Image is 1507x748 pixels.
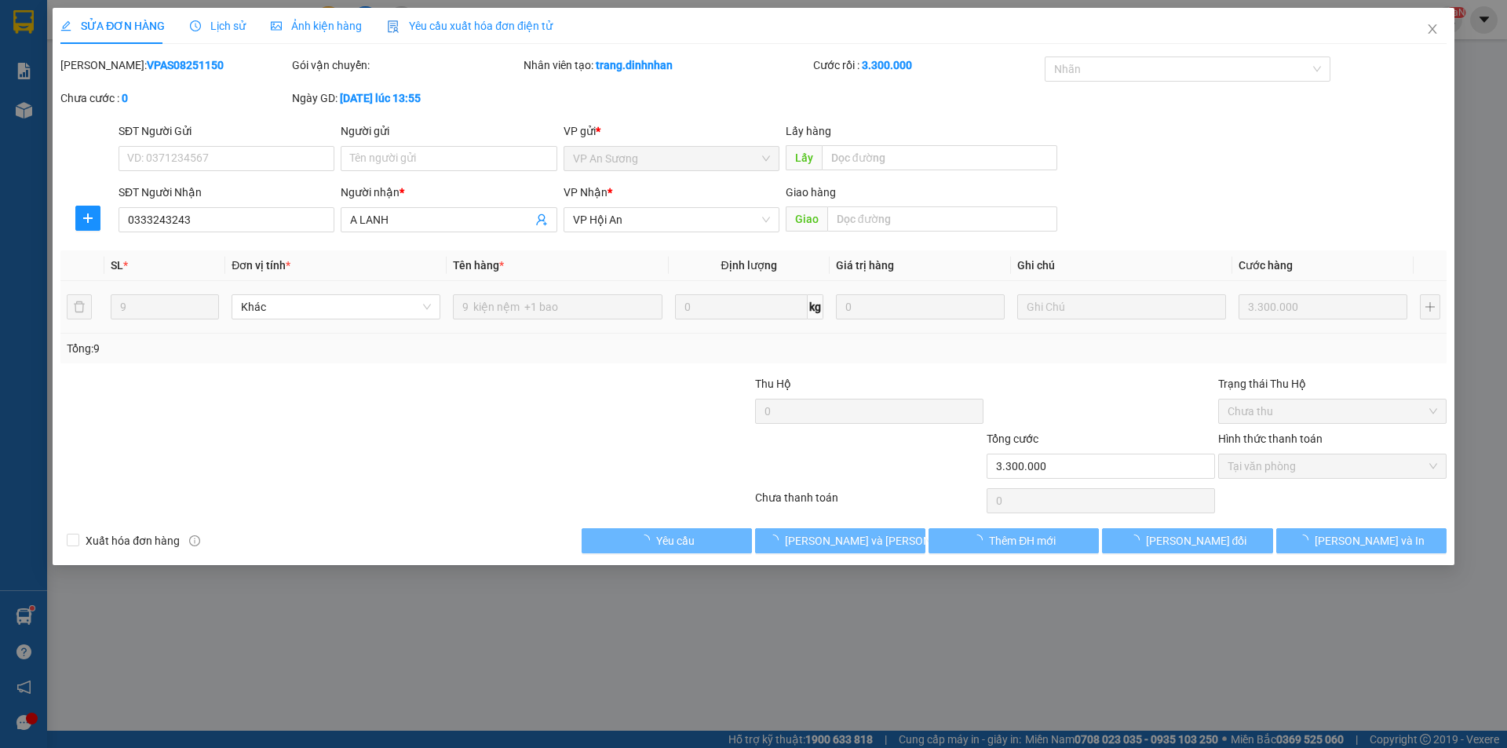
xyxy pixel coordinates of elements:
[929,528,1099,553] button: Thêm ĐH mới
[1228,454,1437,478] span: Tại văn phòng
[60,89,289,107] div: Chưa cước :
[786,145,822,170] span: Lấy
[972,535,989,545] span: loading
[1228,400,1437,423] span: Chưa thu
[1276,528,1447,553] button: [PERSON_NAME] và In
[836,259,894,272] span: Giá trị hàng
[755,528,925,553] button: [PERSON_NAME] và [PERSON_NAME] hàng
[822,145,1057,170] input: Dọc đường
[340,92,421,104] b: [DATE] lúc 13:55
[862,59,912,71] b: 3.300.000
[75,206,100,231] button: plus
[827,206,1057,232] input: Dọc đường
[1297,535,1315,545] span: loading
[60,57,289,74] div: [PERSON_NAME]:
[596,59,673,71] b: trang.dinhnhan
[573,208,770,232] span: VP Hội An
[189,535,200,546] span: info-circle
[755,378,791,390] span: Thu Hộ
[786,186,836,199] span: Giao hàng
[119,184,334,201] div: SĐT Người Nhận
[190,20,246,32] span: Lịch sử
[271,20,362,32] span: Ảnh kiện hàng
[535,213,548,226] span: user-add
[582,528,752,553] button: Yêu cầu
[79,532,186,549] span: Xuất hóa đơn hàng
[1426,23,1439,35] span: close
[786,206,827,232] span: Giao
[987,432,1038,445] span: Tổng cước
[1017,294,1226,319] input: Ghi Chú
[60,20,165,32] span: SỬA ĐƠN HÀNG
[1239,259,1293,272] span: Cước hàng
[292,89,520,107] div: Ngày GD:
[1146,532,1247,549] span: [PERSON_NAME] đổi
[341,184,556,201] div: Người nhận
[785,532,997,549] span: [PERSON_NAME] và [PERSON_NAME] hàng
[1239,294,1407,319] input: 0
[573,147,770,170] span: VP An Sương
[453,294,662,319] input: VD: Bàn, Ghế
[564,122,779,140] div: VP gửi
[786,125,831,137] span: Lấy hàng
[8,67,108,84] li: VP VP Hội An
[768,535,785,545] span: loading
[341,122,556,140] div: Người gửi
[1410,8,1454,52] button: Close
[292,57,520,74] div: Gói vận chuyển:
[108,67,209,84] li: VP VP An Sương
[8,87,19,98] span: environment
[1011,250,1232,281] th: Ghi chú
[8,8,228,38] li: [PERSON_NAME]
[721,259,777,272] span: Định lượng
[271,20,282,31] span: picture
[67,294,92,319] button: delete
[387,20,400,33] img: icon
[1218,432,1323,445] label: Hình thức thanh toán
[1129,535,1146,545] span: loading
[387,20,553,32] span: Yêu cầu xuất hóa đơn điện tử
[836,294,1005,319] input: 0
[60,20,71,31] span: edit
[1420,294,1440,319] button: plus
[656,532,695,549] span: Yêu cầu
[453,259,504,272] span: Tên hàng
[108,87,119,98] span: environment
[241,295,431,319] span: Khác
[524,57,810,74] div: Nhân viên tạo:
[753,489,985,516] div: Chưa thanh toán
[147,59,224,71] b: VPAS08251150
[1102,528,1272,553] button: [PERSON_NAME] đổi
[808,294,823,319] span: kg
[122,92,128,104] b: 0
[232,259,290,272] span: Đơn vị tính
[989,532,1056,549] span: Thêm ĐH mới
[67,340,582,357] div: Tổng: 9
[119,122,334,140] div: SĐT Người Gửi
[813,57,1042,74] div: Cước rồi :
[111,259,123,272] span: SL
[190,20,201,31] span: clock-circle
[76,212,100,224] span: plus
[1315,532,1425,549] span: [PERSON_NAME] và In
[564,186,608,199] span: VP Nhận
[639,535,656,545] span: loading
[1218,375,1447,392] div: Trạng thái Thu Hộ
